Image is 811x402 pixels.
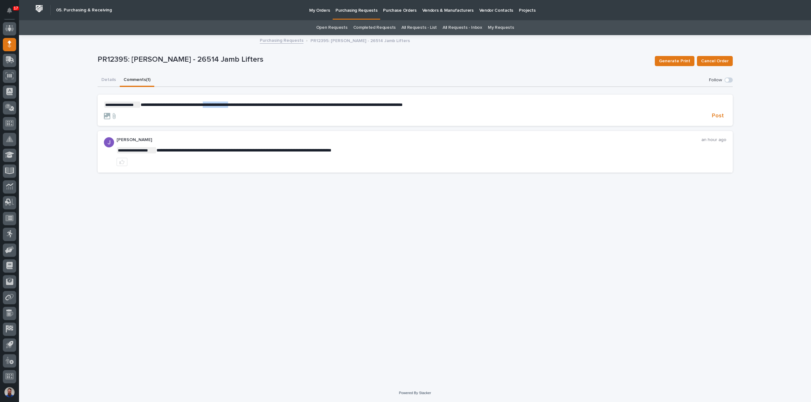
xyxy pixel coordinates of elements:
a: My Requests [488,20,514,35]
a: All Requests - Inbox [443,20,482,35]
span: Post [712,112,724,120]
a: Purchasing Requests [260,36,303,44]
button: Details [98,74,120,87]
button: users-avatar [3,386,16,399]
img: AATXAJywsQtdZu1w-rz0-06ykoMAWJuusLdIj9kTasLJ=s96-c [104,137,114,147]
p: PR12395: [PERSON_NAME] - 26514 Jamb Lifters [310,37,410,44]
a: All Requests - List [401,20,437,35]
div: Notifications17 [8,8,16,18]
button: Notifications [3,4,16,17]
p: an hour ago [701,137,726,143]
button: Cancel Order [697,56,733,66]
span: Cancel Order [701,57,729,65]
button: Post [709,112,726,120]
button: like this post [117,158,127,166]
p: PR12395: [PERSON_NAME] - 26514 Jamb Lifters [98,55,650,64]
p: Follow [709,77,722,83]
h2: 05. Purchasing & Receiving [56,8,112,13]
a: Completed Requests [353,20,396,35]
img: Workspace Logo [33,3,45,15]
span: Generate Print [659,57,690,65]
button: Comments (1) [120,74,154,87]
p: 17 [14,6,18,10]
p: [PERSON_NAME] [117,137,701,143]
button: Generate Print [655,56,694,66]
a: Powered By Stacker [399,391,431,395]
a: Open Requests [316,20,348,35]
